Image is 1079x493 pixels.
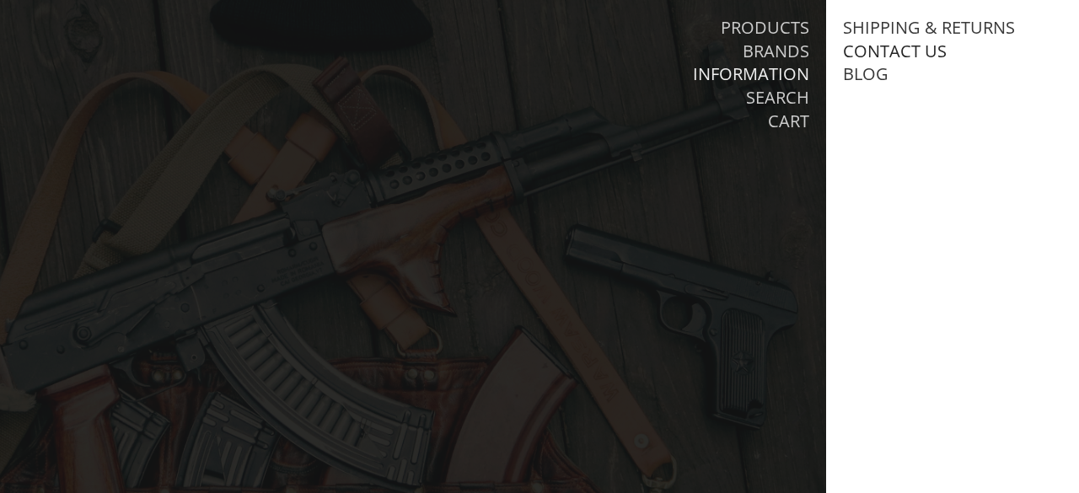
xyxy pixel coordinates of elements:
[843,63,888,85] a: Blog
[693,63,809,85] a: Information
[843,40,947,62] a: Contact Us
[746,87,809,109] a: Search
[843,17,1015,39] a: Shipping & Returns
[768,110,809,132] a: Cart
[721,17,809,39] a: Products
[743,40,809,62] a: Brands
